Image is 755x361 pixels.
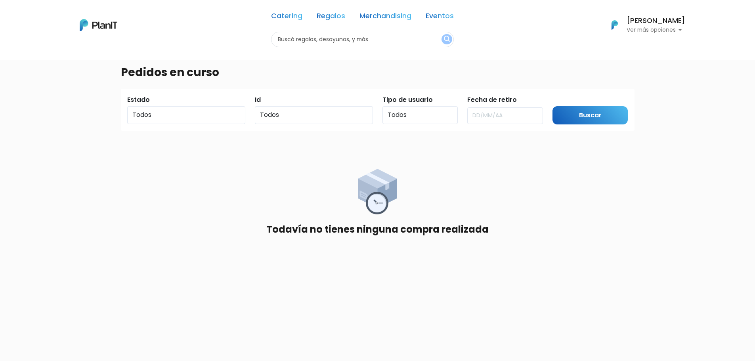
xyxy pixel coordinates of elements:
[382,95,433,105] label: Tipo de usuario
[552,95,575,105] label: Submit
[552,106,628,125] input: Buscar
[358,169,397,214] img: order_placed-5f5e6e39e5ae547ca3eba8c261e01d413ae1761c3de95d077eb410d5aebd280f.png
[271,13,302,22] a: Catering
[271,32,454,47] input: Buscá regalos, desayunos, y más
[627,17,685,25] h6: [PERSON_NAME]
[121,66,219,79] h3: Pedidos en curso
[601,15,685,35] button: PlanIt Logo [PERSON_NAME] Ver más opciones
[255,95,261,105] label: Id
[317,13,345,22] a: Regalos
[127,95,150,105] label: Estado
[467,95,517,105] label: Fecha de retiro
[359,13,411,22] a: Merchandising
[266,224,489,235] h4: Todavía no tienes ninguna compra realizada
[444,36,450,43] img: search_button-432b6d5273f82d61273b3651a40e1bd1b912527efae98b1b7a1b2c0702e16a8d.svg
[80,19,117,31] img: PlanIt Logo
[606,16,623,34] img: PlanIt Logo
[627,27,685,33] p: Ver más opciones
[467,107,543,124] input: DD/MM/AA
[426,13,454,22] a: Eventos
